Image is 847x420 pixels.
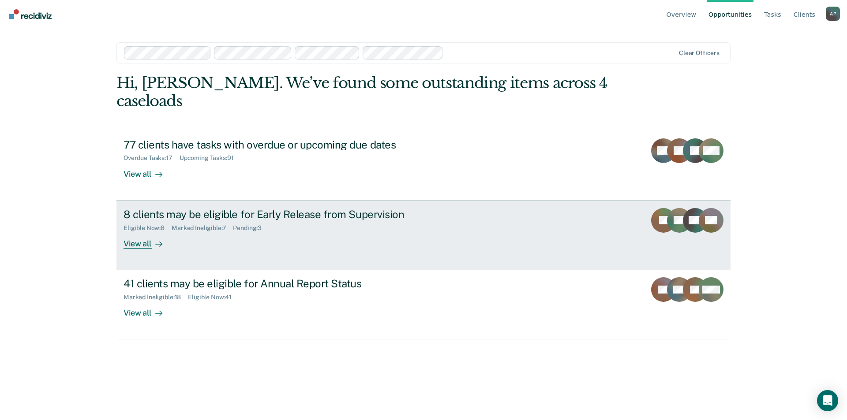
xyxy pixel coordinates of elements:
div: Marked Ineligible : 7 [172,224,233,232]
div: Marked Ineligible : 18 [124,294,188,301]
div: Overdue Tasks : 17 [124,154,180,162]
div: A P [826,7,840,21]
div: Clear officers [679,49,720,57]
div: 41 clients may be eligible for Annual Report Status [124,277,433,290]
div: Pending : 3 [233,224,269,232]
img: Recidiviz [9,9,52,19]
div: View all [124,162,173,179]
div: 77 clients have tasks with overdue or upcoming due dates [124,138,433,151]
a: 77 clients have tasks with overdue or upcoming due datesOverdue Tasks:17Upcoming Tasks:91View all [116,131,731,201]
div: Upcoming Tasks : 91 [180,154,241,162]
div: View all [124,231,173,249]
div: 8 clients may be eligible for Early Release from Supervision [124,208,433,221]
button: Profile dropdown button [826,7,840,21]
div: Eligible Now : 41 [188,294,239,301]
div: Eligible Now : 8 [124,224,172,232]
div: View all [124,301,173,318]
a: 8 clients may be eligible for Early Release from SupervisionEligible Now:8Marked Ineligible:7Pend... [116,201,731,270]
div: Open Intercom Messenger [817,390,838,411]
div: Hi, [PERSON_NAME]. We’ve found some outstanding items across 4 caseloads [116,74,608,110]
a: 41 clients may be eligible for Annual Report StatusMarked Ineligible:18Eligible Now:41View all [116,270,731,339]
